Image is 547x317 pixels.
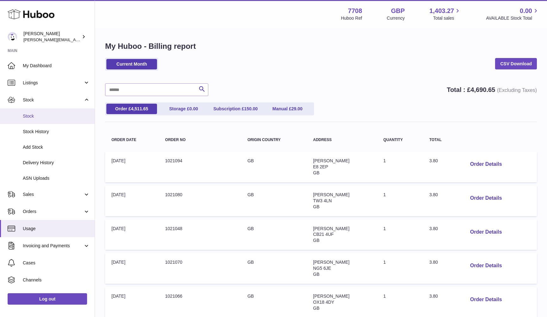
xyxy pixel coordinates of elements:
span: [PERSON_NAME] [313,158,349,163]
strong: Total : £ [447,86,537,93]
h1: My Huboo - Billing report [105,41,537,51]
div: [PERSON_NAME] [23,31,80,43]
span: Delivery History [23,160,90,166]
span: Orders [23,209,83,215]
td: [DATE] [105,152,159,182]
span: 29.00 [291,106,302,111]
strong: 7708 [348,7,362,15]
span: 4,690.65 [471,86,495,93]
span: 3.80 [429,158,438,163]
button: Order Details [465,226,507,239]
span: 1,403.27 [430,7,454,15]
button: Order Details [465,259,507,272]
img: victor@erbology.co [8,32,17,42]
span: Listings [23,80,83,86]
td: 1 [377,185,423,216]
span: My Dashboard [23,63,90,69]
span: 4,511.65 [131,106,148,111]
th: Total [423,132,459,148]
td: GB [241,253,307,284]
td: [DATE] [105,219,159,250]
span: AVAILABLE Stock Total [486,15,539,21]
td: 1 [377,219,423,250]
span: OX18 4DY [313,300,334,305]
a: 0.00 AVAILABLE Stock Total [486,7,539,21]
span: Invoicing and Payments [23,243,83,249]
strong: GBP [391,7,405,15]
a: CSV Download [495,58,537,69]
span: NG5 6JE [313,266,331,271]
span: ASN Uploads [23,175,90,181]
span: 3.80 [429,294,438,299]
td: [DATE] [105,185,159,216]
td: GB [241,185,307,216]
a: 1,403.27 Total sales [430,7,462,21]
span: Usage [23,226,90,232]
div: Huboo Ref [341,15,362,21]
a: Manual £29.00 [262,104,313,114]
th: Address [307,132,377,148]
td: 1021080 [159,185,241,216]
span: Stock [23,113,90,119]
span: TW3 4LN [313,198,332,203]
span: GB [313,170,319,175]
td: [DATE] [105,253,159,284]
a: Storage £0.00 [158,104,209,114]
span: Channels [23,277,90,283]
span: 0.00 [189,106,198,111]
td: 1 [377,152,423,182]
span: [PERSON_NAME][EMAIL_ADDRESS][DOMAIN_NAME] [23,37,127,42]
button: Order Details [465,158,507,171]
span: Cases [23,260,90,266]
a: Current Month [106,59,157,69]
a: Subscription £150.00 [210,104,261,114]
th: Origin Country [241,132,307,148]
span: (Excluding Taxes) [497,87,537,93]
span: E8 2EP [313,164,328,169]
div: Currency [387,15,405,21]
span: Sales [23,191,83,197]
span: CB21 4UF [313,232,334,237]
span: Stock History [23,129,90,135]
td: 1021094 [159,152,241,182]
th: Order Date [105,132,159,148]
span: 3.80 [429,192,438,197]
span: GB [313,238,319,243]
td: 1021048 [159,219,241,250]
span: GB [313,204,319,209]
th: Order no [159,132,241,148]
button: Order Details [465,192,507,205]
td: 1 [377,253,423,284]
span: 150.00 [244,106,258,111]
span: [PERSON_NAME] [313,192,349,197]
td: GB [241,219,307,250]
button: Order Details [465,293,507,306]
span: 3.80 [429,226,438,231]
span: [PERSON_NAME] [313,226,349,231]
span: GB [313,306,319,311]
span: [PERSON_NAME] [313,294,349,299]
span: 0.00 [520,7,532,15]
span: 3.80 [429,260,438,265]
span: Total sales [433,15,461,21]
td: 1021070 [159,253,241,284]
span: Stock [23,97,83,103]
a: Order £4,511.65 [106,104,157,114]
span: GB [313,272,319,277]
span: [PERSON_NAME] [313,260,349,265]
span: Add Stock [23,144,90,150]
td: GB [241,152,307,182]
a: Log out [8,293,87,305]
th: Quantity [377,132,423,148]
